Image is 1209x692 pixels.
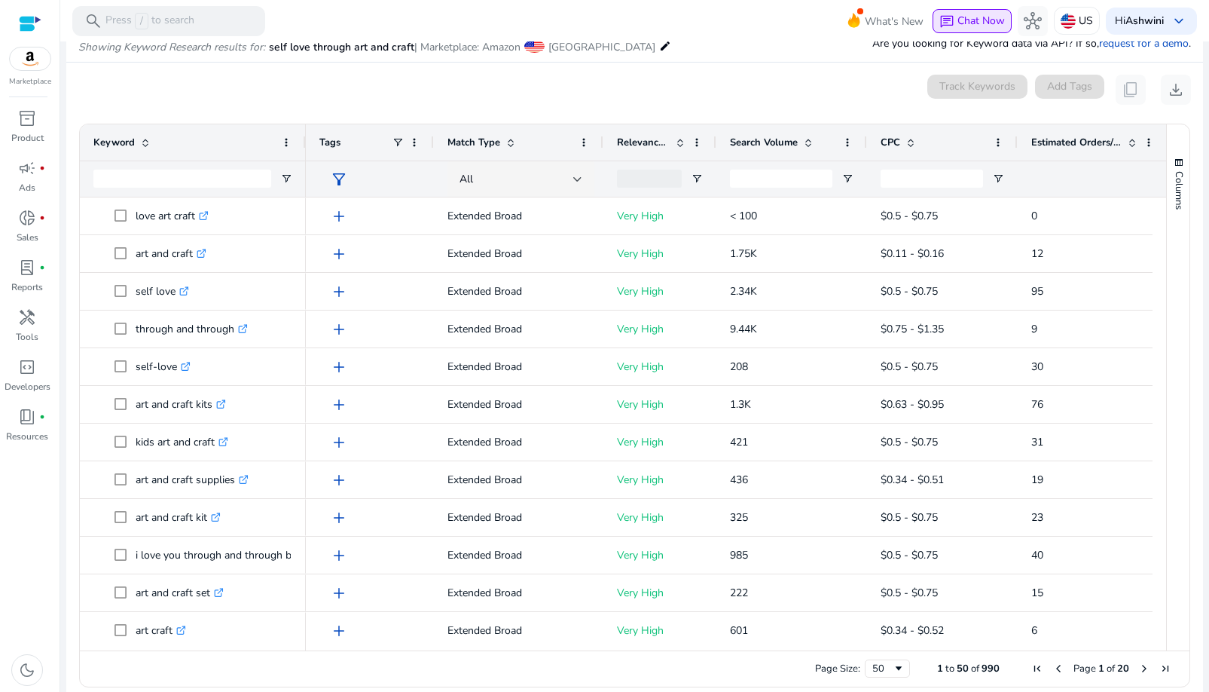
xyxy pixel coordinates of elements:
input: CPC Filter Input [881,170,983,188]
p: Extended Broad [447,238,590,269]
span: $0.5 - $0.75 [881,209,938,223]
span: 601 [730,623,748,638]
img: amazon.svg [10,47,50,70]
span: fiber_manual_record [39,215,45,221]
span: Search Volume [730,136,798,149]
span: $0.5 - $0.75 [881,510,938,525]
p: Very High [617,615,703,646]
p: Resources [6,430,48,443]
button: download [1161,75,1191,105]
p: Extended Broad [447,389,590,420]
span: 985 [730,548,748,562]
span: 9.44K [730,322,757,336]
b: Ashwini [1125,14,1164,28]
p: Very High [617,201,703,231]
p: i love you through and through book [136,540,322,571]
span: / [135,13,148,29]
span: 1.75K [730,246,757,261]
span: $0.5 - $0.75 [881,284,938,299]
span: [GEOGRAPHIC_DATA] [548,40,655,54]
span: add [330,471,348,489]
span: add [330,358,348,376]
button: Open Filter Menu [992,173,1004,185]
span: handyman [18,308,36,326]
p: art and craft supplies [136,464,249,495]
p: Very High [617,314,703,344]
button: Open Filter Menu [841,173,853,185]
span: download [1167,81,1185,99]
span: 0 [1031,209,1037,223]
span: 76 [1031,397,1043,412]
span: 222 [730,586,748,600]
span: hub [1024,12,1042,30]
span: All [459,172,473,186]
p: Extended Broad [447,201,590,231]
span: Page [1073,662,1096,675]
span: 1 [1098,662,1104,675]
p: Very High [617,238,703,269]
span: fiber_manual_record [39,265,45,271]
span: 990 [982,662,1000,675]
p: Extended Broad [447,540,590,571]
span: Chat Now [957,14,1005,28]
span: keyboard_arrow_down [1170,12,1188,30]
span: 95 [1031,284,1043,299]
span: 325 [730,510,748,525]
span: book_4 [18,408,36,426]
button: Open Filter Menu [280,173,292,185]
p: Very High [617,351,703,382]
span: | Marketplace: Amazon [414,40,521,54]
p: Press to search [105,13,194,29]
span: 19 [1031,473,1043,487]
p: love art craft [136,201,209,231]
span: 1 [937,662,943,675]
span: 12 [1031,246,1043,261]
span: code_blocks [18,358,36,376]
span: $0.63 - $0.95 [881,397,944,412]
span: 31 [1031,435,1043,449]
span: add [330,622,348,640]
span: 30 [1031,360,1043,374]
p: Very High [617,389,703,420]
span: add [330,509,348,527]
p: art craft [136,615,186,646]
div: 50 [872,662,893,675]
p: through and through [136,314,248,344]
div: Previous Page [1052,663,1064,675]
span: CPC [881,136,900,149]
span: Match Type [447,136,500,149]
span: add [330,584,348,602]
p: Extended Broad [447,427,590,458]
span: add [330,396,348,414]
p: Product [11,131,44,145]
div: Last Page [1159,663,1171,675]
p: Sales [17,231,38,244]
span: add [330,283,348,301]
span: add [330,207,348,225]
i: Showing Keyword Research results for: [78,40,265,54]
span: 40 [1031,548,1043,562]
div: Next Page [1138,663,1150,675]
span: inventory_2 [18,109,36,127]
button: Open Filter Menu [691,173,703,185]
span: 23 [1031,510,1043,525]
p: Extended Broad [447,276,590,307]
span: $0.5 - $0.75 [881,548,938,562]
span: Keyword [93,136,135,149]
p: kids art and craft [136,427,228,458]
span: add [330,320,348,338]
span: self love through art and craft [269,40,414,54]
p: Extended Broad [447,615,590,646]
span: lab_profile [18,259,36,277]
p: Very High [617,577,703,608]
span: fiber_manual_record [39,414,45,420]
span: Tags [319,136,340,149]
mat-icon: edit [659,37,671,55]
p: Very High [617,540,703,571]
p: Extended Broad [447,351,590,382]
p: Extended Broad [447,314,590,344]
input: Search Volume Filter Input [730,170,832,188]
span: of [1107,662,1115,675]
span: campaign [18,159,36,177]
span: < 100 [730,209,757,223]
